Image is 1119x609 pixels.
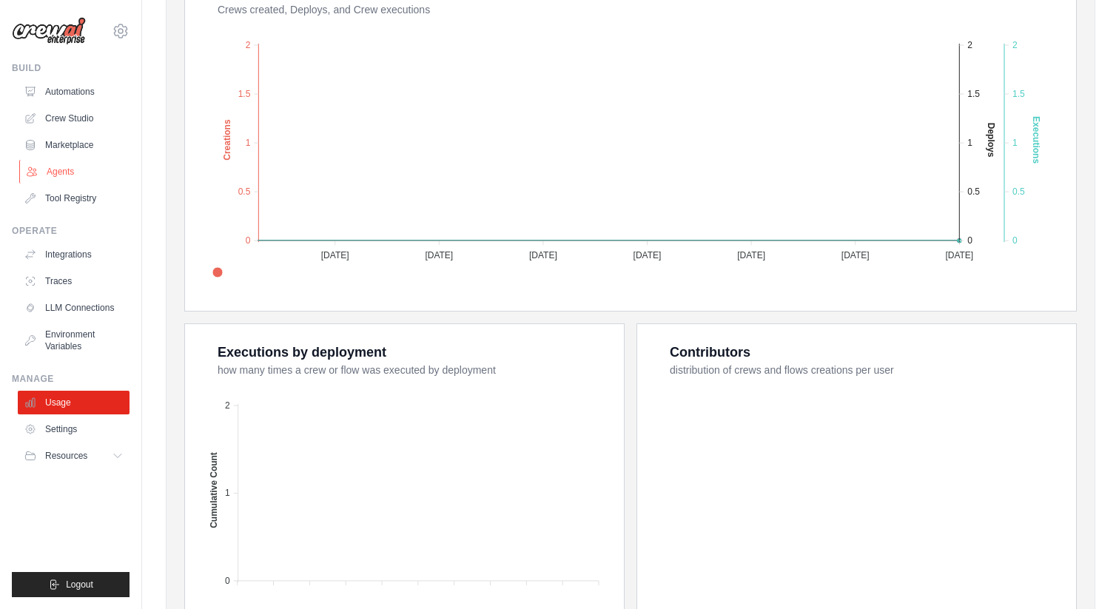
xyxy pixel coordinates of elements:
tspan: 1.5 [967,89,980,99]
div: Manage [12,373,130,385]
tspan: 1 [967,138,972,148]
tspan: [DATE] [634,250,662,260]
a: Marketplace [18,133,130,157]
tspan: 0 [225,576,230,586]
tspan: 1 [225,488,230,498]
tspan: 0 [1012,235,1018,246]
tspan: 1.5 [238,89,251,99]
tspan: 2 [967,40,972,50]
tspan: [DATE] [529,250,557,260]
tspan: 1.5 [1012,89,1025,99]
img: Logo [12,17,86,45]
tspan: [DATE] [321,250,349,260]
div: Contributors [670,342,750,363]
span: Logout [66,579,93,591]
text: Cumulative Count [209,452,219,528]
tspan: 0 [246,235,251,246]
tspan: 1 [1012,138,1018,148]
a: Integrations [18,243,130,266]
a: Settings [18,417,130,441]
button: Logout [12,572,130,597]
a: LLM Connections [18,296,130,320]
dt: Crews created, Deploys, and Crew executions [218,2,1058,17]
span: Resources [45,450,87,462]
text: Executions [1031,116,1041,164]
a: Usage [18,391,130,414]
dt: how many times a crew or flow was executed by deployment [218,363,606,377]
tspan: 0.5 [967,186,980,197]
a: Crew Studio [18,107,130,130]
tspan: [DATE] [425,250,453,260]
div: Build [12,62,130,74]
a: Tool Registry [18,186,130,210]
tspan: 0 [967,235,972,246]
iframe: Chat Widget [1045,538,1119,609]
a: Agents [19,160,131,184]
a: Traces [18,269,130,293]
tspan: [DATE] [737,250,765,260]
div: Executions by deployment [218,342,386,363]
dt: distribution of crews and flows creations per user [670,363,1058,377]
tspan: 2 [246,40,251,50]
text: Deploys [986,123,996,158]
tspan: 1 [246,138,251,148]
tspan: 2 [225,400,230,411]
tspan: 0.5 [238,186,251,197]
tspan: 2 [1012,40,1018,50]
a: Automations [18,80,130,104]
tspan: [DATE] [841,250,870,260]
tspan: [DATE] [945,250,973,260]
div: Operate [12,225,130,237]
a: Environment Variables [18,323,130,358]
tspan: 0.5 [1012,186,1025,197]
button: Resources [18,444,130,468]
text: Creations [222,119,232,161]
